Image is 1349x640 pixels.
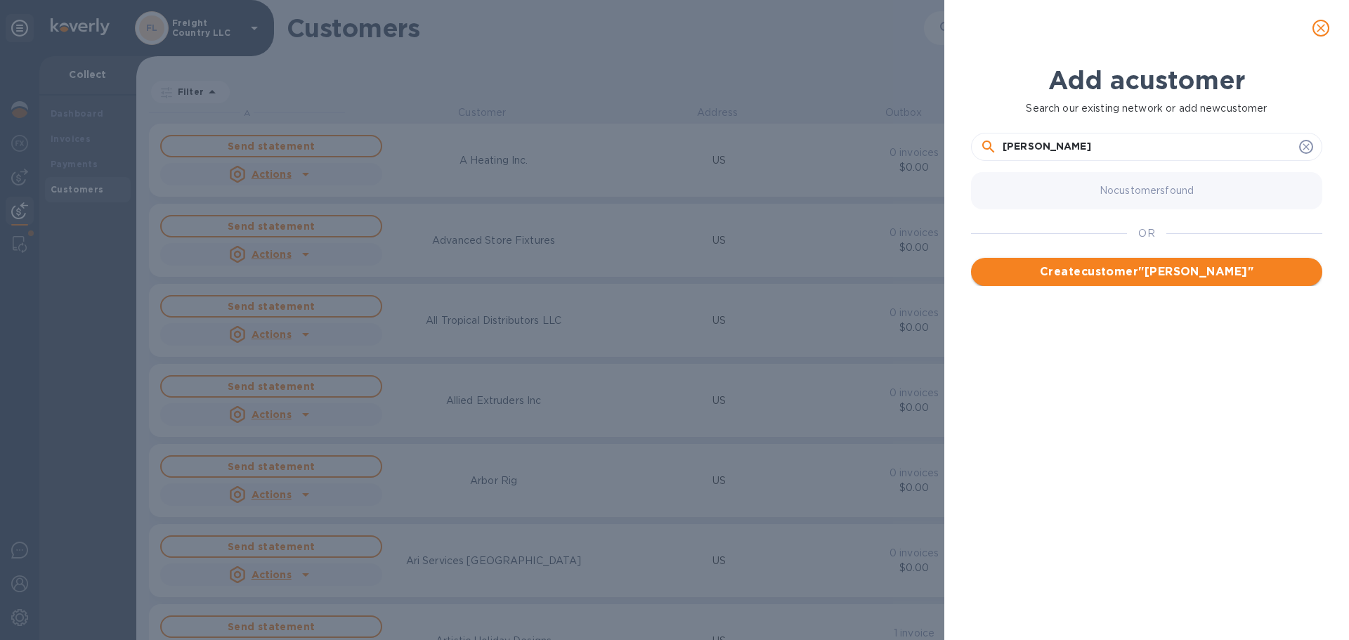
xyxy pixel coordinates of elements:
div: grid [971,166,1334,596]
b: Add a customer [1048,65,1245,96]
span: Create customer " [PERSON_NAME] " [982,263,1311,280]
button: close [1304,11,1338,45]
button: Createcustomer"[PERSON_NAME]" [971,258,1322,286]
p: Search our existing network or add new customer [971,101,1322,116]
p: OR [1138,226,1154,241]
p: No customers found [1100,183,1194,198]
input: Search [1003,136,1293,157]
